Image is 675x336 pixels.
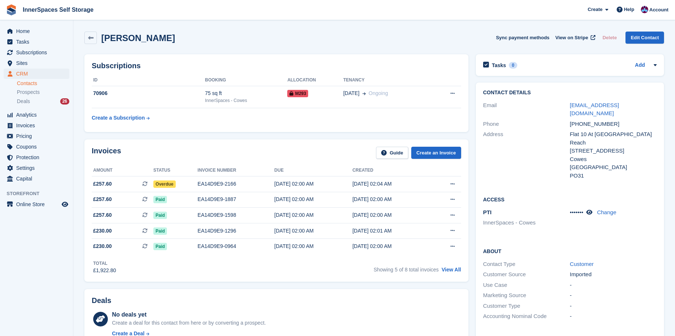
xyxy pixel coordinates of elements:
div: EA14D9E9-1296 [198,227,274,235]
span: Showing 5 of 8 total invoices [373,267,438,273]
div: [PHONE_NUMBER] [570,120,657,128]
button: Sync payment methods [496,32,550,44]
div: [DATE] 02:00 AM [353,242,431,250]
th: Created [353,165,431,176]
a: View All [442,267,461,273]
h2: Contact Details [483,90,657,96]
span: £257.60 [93,196,112,203]
a: Contacts [17,80,69,87]
div: [DATE] 02:00 AM [353,196,431,203]
a: View on Stripe [552,32,597,44]
div: Address [483,130,570,180]
div: Create a Subscription [92,114,145,122]
a: menu [4,174,69,184]
span: Tasks [16,37,60,47]
a: menu [4,152,69,162]
a: Create a Subscription [92,111,150,125]
span: Deals [17,98,30,105]
a: menu [4,26,69,36]
span: Sites [16,58,60,68]
div: Email [483,101,570,118]
div: 0 [509,62,517,69]
div: [DATE] 02:04 AM [353,180,431,188]
a: Deals 26 [17,98,69,105]
a: Create an Invoice [411,147,461,159]
div: [DATE] 02:00 AM [274,196,353,203]
div: 75 sq ft [205,90,288,97]
a: Guide [376,147,408,159]
div: [DATE] 02:00 AM [274,227,353,235]
span: M293 [287,90,308,97]
img: Paul Allo [641,6,648,13]
div: Contact Type [483,260,570,269]
span: £230.00 [93,227,112,235]
th: Tenancy [343,74,431,86]
th: Allocation [287,74,343,86]
a: Add [635,61,645,70]
span: Paid [153,212,167,219]
span: Create [588,6,602,13]
a: menu [4,37,69,47]
h2: Deals [92,296,111,305]
div: [STREET_ADDRESS] [570,147,657,155]
div: 26 [60,98,69,105]
h2: Tasks [492,62,506,69]
span: £257.60 [93,180,112,188]
div: [GEOGRAPHIC_DATA] [570,163,657,172]
div: 70906 [92,90,205,97]
span: Overdue [153,180,176,188]
div: [DATE] 02:00 AM [274,180,353,188]
span: Prospects [17,89,40,96]
div: Customer Type [483,302,570,310]
div: Imported [570,270,657,279]
div: [DATE] 02:00 AM [274,242,353,250]
span: CRM [16,69,60,79]
div: Total [93,260,116,267]
span: Paid [153,243,167,250]
div: EA14D9E9-0964 [198,242,274,250]
div: EA14D9E9-2166 [198,180,274,188]
div: Customer Source [483,270,570,279]
li: InnerSpaces - Cowes [483,219,570,227]
div: [DATE] 02:01 AM [353,227,431,235]
span: Paid [153,196,167,203]
a: menu [4,142,69,152]
span: PTI [483,209,492,215]
span: ••••••• [570,209,583,215]
h2: Access [483,196,657,203]
a: InnerSpaces Self Storage [20,4,96,16]
span: £230.00 [93,242,112,250]
div: InnerSpaces - Cowes [205,97,288,104]
div: Create a deal for this contact from here or by converting a prospect. [112,319,266,327]
a: menu [4,199,69,209]
a: menu [4,131,69,141]
a: Customer [570,261,594,267]
span: View on Stripe [555,34,588,41]
div: Marketing Source [483,291,570,300]
span: £257.60 [93,211,112,219]
div: [DATE] 02:00 AM [353,211,431,219]
a: Preview store [61,200,69,209]
div: PO31 [570,172,657,180]
span: Home [16,26,60,36]
span: Ongoing [369,90,388,96]
img: stora-icon-8386f47178a22dfd0bd8f6a31ec36ba5ce8667c1dd55bd0f319d3a0aa187defe.svg [6,4,17,15]
div: Phone [483,120,570,128]
a: menu [4,58,69,68]
th: Booking [205,74,288,86]
button: Delete [599,32,620,44]
div: Flat 10 At [GEOGRAPHIC_DATA] Reach [570,130,657,147]
div: [DATE] 02:00 AM [274,211,353,219]
span: Subscriptions [16,47,60,58]
span: Account [649,6,668,14]
a: [EMAIL_ADDRESS][DOMAIN_NAME] [570,102,619,117]
span: Pricing [16,131,60,141]
th: Status [153,165,198,176]
span: Protection [16,152,60,162]
a: menu [4,163,69,173]
h2: Subscriptions [92,62,461,70]
a: menu [4,120,69,131]
span: [DATE] [343,90,360,97]
th: Due [274,165,353,176]
span: Help [624,6,634,13]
